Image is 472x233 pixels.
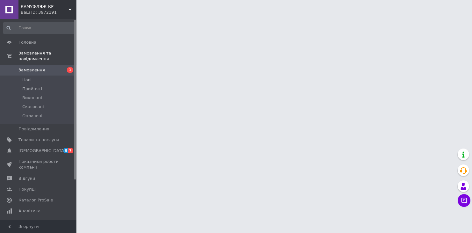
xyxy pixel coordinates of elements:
span: Управління сайтом [18,219,59,230]
span: Показники роботи компанії [18,159,59,170]
span: Оплачені [22,113,42,119]
button: Чат з покупцем [458,194,470,207]
span: Каталог ProSale [18,197,53,203]
span: Нові [22,77,32,83]
span: Відгуки [18,176,35,181]
span: Головна [18,40,36,45]
span: КАМУФЛЯЖ-КР [21,4,68,10]
input: Пошук [3,22,75,34]
div: Ваш ID: 3972191 [21,10,76,15]
span: 7 [68,148,73,153]
span: [DEMOGRAPHIC_DATA] [18,148,66,154]
span: 8 [63,148,68,153]
span: Замовлення та повідомлення [18,50,76,62]
span: Аналітика [18,208,40,214]
span: Виконані [22,95,42,101]
span: 1 [67,67,73,73]
span: Повідомлення [18,126,49,132]
span: Скасовані [22,104,44,110]
span: Замовлення [18,67,45,73]
span: Покупці [18,186,36,192]
span: Товари та послуги [18,137,59,143]
span: Прийняті [22,86,42,92]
